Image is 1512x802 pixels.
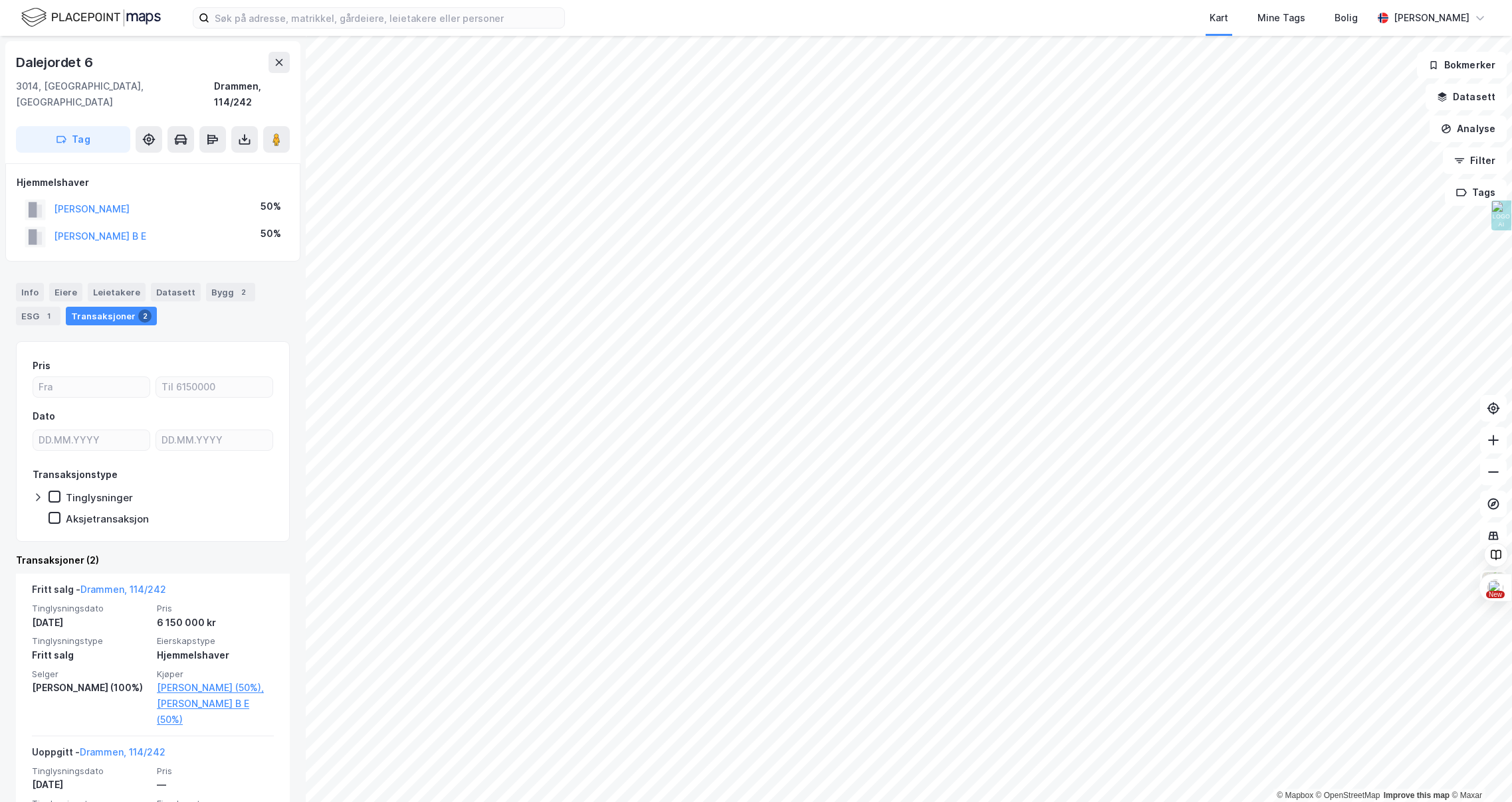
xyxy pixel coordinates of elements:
input: Søk på adresse, matrikkel, gårdeiere, leietakere eller personer [209,8,564,28]
div: Fritt salg [32,647,149,663]
div: 2 [237,285,250,299]
input: Fra [33,377,150,397]
div: Fritt salg - [32,582,166,603]
div: Uoppgitt - [32,744,165,765]
div: Dalejordet 6 [16,52,96,73]
div: [PERSON_NAME] (100%) [32,680,149,696]
div: Datasett [151,283,201,301]
div: Transaksjoner [66,307,157,325]
input: Til 6150000 [156,377,272,397]
span: Tinglysningsdato [32,765,149,777]
button: Analyse [1430,116,1507,142]
button: Filter [1443,147,1507,174]
div: Transaksjoner (2) [16,552,290,568]
div: Eiere [49,283,82,301]
span: Pris [157,765,274,777]
div: — [157,777,274,793]
button: Datasett [1426,84,1507,110]
div: Kart [1210,10,1228,26]
div: Transaksjonstype [33,467,118,483]
a: [PERSON_NAME] B E (50%) [157,696,274,728]
div: Mine Tags [1257,10,1305,26]
div: 50% [261,199,281,214]
span: Pris [157,603,274,614]
div: Bolig [1335,10,1358,26]
img: logo.f888ab2527a4732fd821a326f86c7f29.svg [21,6,161,29]
div: Aksjetransaksjon [66,513,149,525]
div: Leietakere [88,283,146,301]
span: Eierskapstype [157,635,274,647]
input: DD.MM.YYYY [33,430,150,450]
div: Bygg [206,283,255,301]
span: Selger [32,669,149,680]
a: Improve this map [1384,791,1450,800]
div: 1 [42,309,55,323]
div: Info [16,283,44,301]
div: [PERSON_NAME] [1394,10,1469,26]
div: Pris [33,358,51,374]
div: 3014, [GEOGRAPHIC_DATA], [GEOGRAPHIC_DATA] [16,78,214,110]
div: [DATE] [32,777,149,793]
div: 6 150 000 kr [157,615,274,631]
div: ESG [16,307,60,325]
input: DD.MM.YYYY [156,430,272,450]
span: Kjøper [157,669,274,680]
a: Mapbox [1277,791,1313,800]
span: Tinglysningstype [32,635,149,647]
a: Drammen, 114/242 [80,746,165,758]
div: [DATE] [32,615,149,631]
div: Hjemmelshaver [157,647,274,663]
div: Tinglysninger [66,491,133,504]
button: Tag [16,126,130,153]
div: 2 [138,309,152,323]
button: Bokmerker [1417,52,1507,78]
div: Drammen, 114/242 [214,78,290,110]
a: OpenStreetMap [1316,791,1380,800]
button: Tags [1445,179,1507,206]
div: Dato [33,408,55,424]
a: [PERSON_NAME] (50%), [157,680,274,696]
div: Kontrollprogram for chat [1446,738,1512,802]
div: 50% [261,226,281,242]
iframe: Chat Widget [1446,738,1512,802]
a: Drammen, 114/242 [80,584,166,595]
div: Hjemmelshaver [17,175,289,191]
span: Tinglysningsdato [32,603,149,614]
